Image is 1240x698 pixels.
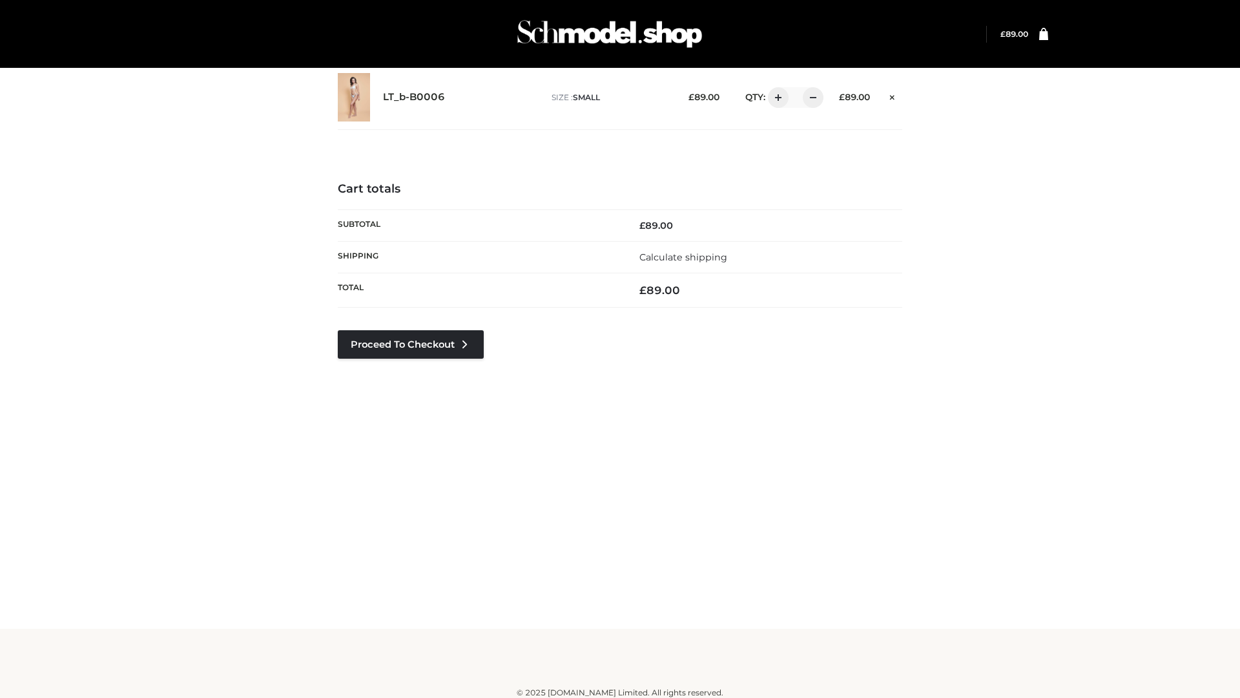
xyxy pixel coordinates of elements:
span: £ [1000,29,1006,39]
a: Proceed to Checkout [338,330,484,359]
span: £ [839,92,845,102]
span: £ [639,284,646,297]
a: Calculate shipping [639,251,727,263]
th: Total [338,273,620,308]
a: LT_b-B0006 [383,91,445,103]
span: £ [639,220,645,231]
bdi: 89.00 [1000,29,1028,39]
bdi: 89.00 [639,284,680,297]
img: LT_b-B0006 - SMALL [338,73,370,122]
img: Schmodel Admin 964 [513,8,707,59]
p: size : [552,92,668,103]
div: QTY: [732,87,819,108]
th: Subtotal [338,209,620,241]
a: Remove this item [883,87,902,104]
bdi: 89.00 [639,220,673,231]
h4: Cart totals [338,182,902,196]
span: SMALL [573,92,600,102]
bdi: 89.00 [688,92,719,102]
a: £89.00 [1000,29,1028,39]
span: £ [688,92,694,102]
bdi: 89.00 [839,92,870,102]
th: Shipping [338,241,620,273]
